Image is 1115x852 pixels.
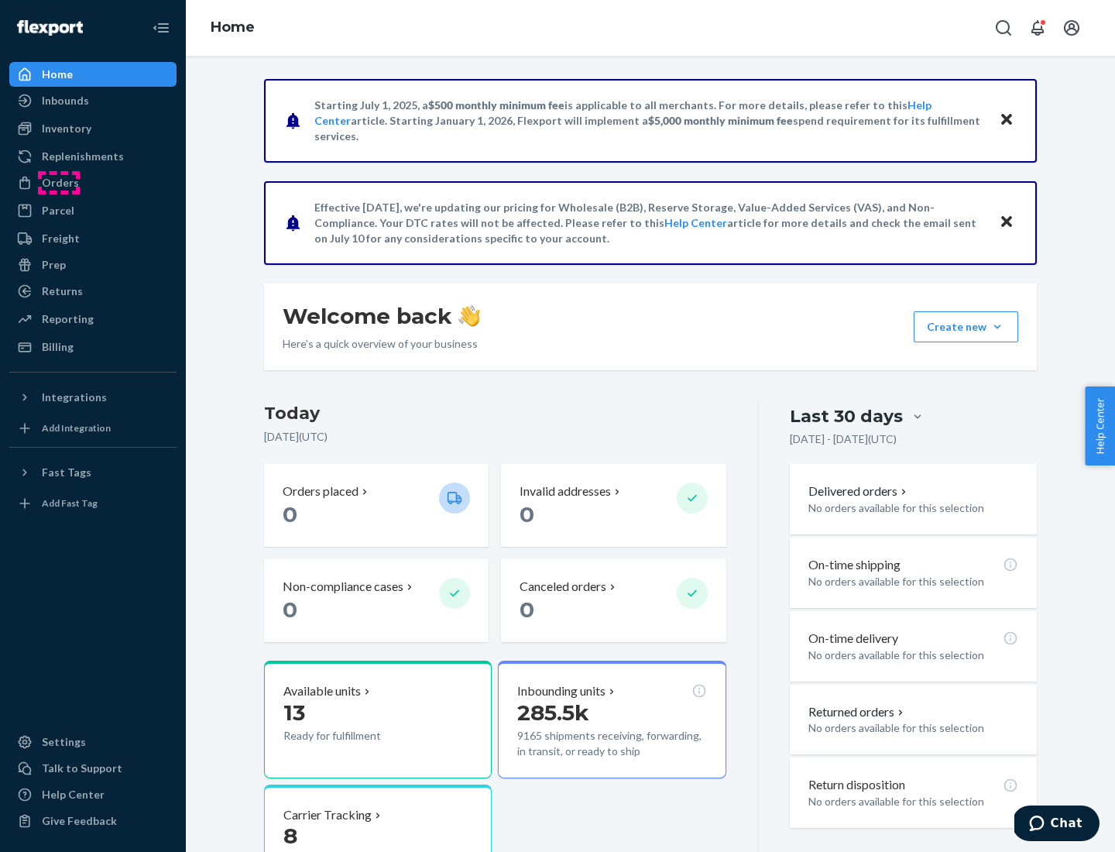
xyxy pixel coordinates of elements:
a: Prep [9,253,177,277]
div: Add Integration [42,421,111,435]
span: 285.5k [517,699,589,726]
div: Add Fast Tag [42,496,98,510]
p: Return disposition [808,776,905,794]
a: Add Integration [9,416,177,441]
div: Settings [42,734,86,750]
span: 0 [283,596,297,623]
p: Inbounding units [517,682,606,700]
button: Help Center [1085,386,1115,466]
p: Carrier Tracking [283,806,372,824]
div: Last 30 days [790,404,903,428]
div: Home [42,67,73,82]
a: Reporting [9,307,177,332]
a: Returns [9,279,177,304]
button: Close [997,211,1017,234]
div: Fast Tags [42,465,91,480]
p: Orders placed [283,483,359,500]
span: 0 [520,596,534,623]
a: Add Fast Tag [9,491,177,516]
div: Inbounds [42,93,89,108]
div: Orders [42,175,79,191]
p: On-time delivery [808,630,898,648]
p: Here’s a quick overview of your business [283,336,480,352]
a: Freight [9,226,177,251]
a: Inbounds [9,88,177,113]
button: Canceled orders 0 [501,559,726,642]
button: Fast Tags [9,460,177,485]
div: Help Center [42,787,105,802]
p: No orders available for this selection [808,574,1018,589]
h3: Today [264,401,726,426]
div: Integrations [42,390,107,405]
button: Integrations [9,385,177,410]
p: Non-compliance cases [283,578,403,596]
p: Starting July 1, 2025, a is applicable to all merchants. For more details, please refer to this a... [314,98,984,144]
button: Available units13Ready for fulfillment [264,661,492,778]
span: 8 [283,823,297,849]
div: Inventory [42,121,91,136]
a: Inventory [9,116,177,141]
span: 0 [283,501,297,527]
span: $500 monthly minimum fee [428,98,564,112]
button: Close Navigation [146,12,177,43]
a: Home [211,19,255,36]
p: Available units [283,682,361,700]
p: [DATE] ( UTC ) [264,429,726,445]
p: On-time shipping [808,556,901,574]
img: hand-wave emoji [458,305,480,327]
p: No orders available for this selection [808,500,1018,516]
button: Returned orders [808,703,907,721]
p: No orders available for this selection [808,794,1018,809]
button: Close [997,109,1017,132]
div: Give Feedback [42,813,117,829]
div: Replenishments [42,149,124,164]
img: Flexport logo [17,20,83,36]
div: Talk to Support [42,761,122,776]
p: Ready for fulfillment [283,728,427,744]
button: Inbounding units285.5k9165 shipments receiving, forwarding, in transit, or ready to ship [498,661,726,778]
p: Canceled orders [520,578,606,596]
div: Freight [42,231,80,246]
h1: Welcome back [283,302,480,330]
div: Billing [42,339,74,355]
p: 9165 shipments receiving, forwarding, in transit, or ready to ship [517,728,706,759]
span: $5,000 monthly minimum fee [648,114,793,127]
button: Give Feedback [9,809,177,833]
a: Home [9,62,177,87]
a: Help Center [664,216,727,229]
p: [DATE] - [DATE] ( UTC ) [790,431,897,447]
button: Delivered orders [808,483,910,500]
div: Parcel [42,203,74,218]
p: No orders available for this selection [808,648,1018,663]
a: Orders [9,170,177,195]
ol: breadcrumbs [198,5,267,50]
a: Billing [9,335,177,359]
div: Reporting [42,311,94,327]
a: Settings [9,730,177,754]
button: Open notifications [1022,12,1053,43]
button: Open account menu [1056,12,1087,43]
div: Prep [42,257,66,273]
button: Non-compliance cases 0 [264,559,489,642]
p: Invalid addresses [520,483,611,500]
span: 0 [520,501,534,527]
p: Effective [DATE], we're updating our pricing for Wholesale (B2B), Reserve Storage, Value-Added Se... [314,200,984,246]
span: 13 [283,699,305,726]
button: Orders placed 0 [264,464,489,547]
div: Returns [42,283,83,299]
button: Create new [914,311,1018,342]
a: Parcel [9,198,177,223]
button: Talk to Support [9,756,177,781]
a: Replenishments [9,144,177,169]
button: Invalid addresses 0 [501,464,726,547]
a: Help Center [9,782,177,807]
iframe: Opens a widget where you can chat to one of our agents [1014,806,1100,844]
button: Open Search Box [988,12,1019,43]
p: No orders available for this selection [808,720,1018,736]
